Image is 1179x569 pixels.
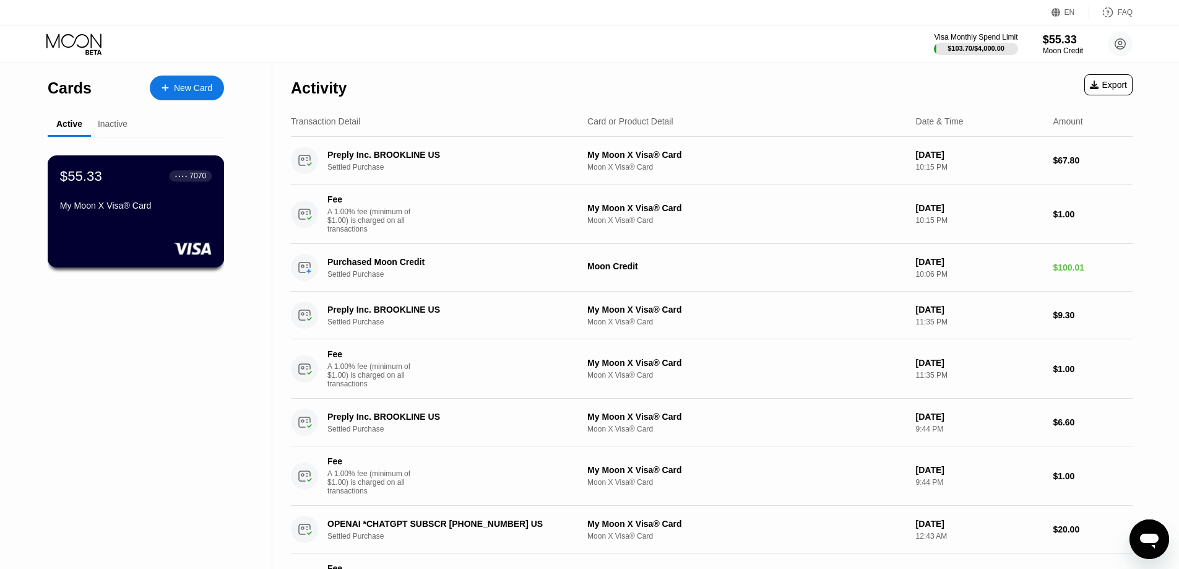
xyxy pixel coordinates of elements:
[150,76,224,100] div: New Card
[327,412,568,422] div: Preply Inc. BROOKLINE US
[916,465,1043,475] div: [DATE]
[916,257,1043,267] div: [DATE]
[1053,263,1133,272] div: $100.01
[587,203,906,213] div: My Moon X Visa® Card
[587,216,906,225] div: Moon X Visa® Card
[327,469,420,495] div: A 1.00% fee (minimum of $1.00) is charged on all transactions
[1053,524,1133,534] div: $20.00
[916,216,1043,225] div: 10:15 PM
[327,456,414,466] div: Fee
[1065,8,1075,17] div: EN
[1053,417,1133,427] div: $6.60
[587,532,906,541] div: Moon X Visa® Card
[1053,364,1133,374] div: $1.00
[1053,116,1082,126] div: Amount
[916,478,1043,487] div: 9:44 PM
[916,116,964,126] div: Date & Time
[327,425,585,433] div: Settled Purchase
[587,305,906,315] div: My Moon X Visa® Card
[916,150,1043,160] div: [DATE]
[56,119,82,129] div: Active
[916,163,1043,172] div: 10:15 PM
[327,150,568,160] div: Preply Inc. BROOKLINE US
[587,519,906,529] div: My Moon X Visa® Card
[1052,6,1089,19] div: EN
[327,519,568,529] div: OPENAI *CHATGPT SUBSCR [PHONE_NUMBER] US
[48,156,223,267] div: $55.33● ● ● ●7070My Moon X Visa® Card
[291,116,360,126] div: Transaction Detail
[98,119,127,129] div: Inactive
[916,371,1043,380] div: 11:35 PM
[916,412,1043,422] div: [DATE]
[587,358,906,368] div: My Moon X Visa® Card
[291,137,1133,185] div: Preply Inc. BROOKLINE USSettled PurchaseMy Moon X Visa® CardMoon X Visa® Card[DATE]10:15 PM$67.80
[587,425,906,433] div: Moon X Visa® Card
[587,318,906,326] div: Moon X Visa® Card
[916,318,1043,326] div: 11:35 PM
[327,270,585,279] div: Settled Purchase
[291,292,1133,339] div: Preply Inc. BROOKLINE USSettled PurchaseMy Moon X Visa® CardMoon X Visa® Card[DATE]11:35 PM$9.30
[916,425,1043,433] div: 9:44 PM
[327,532,585,541] div: Settled Purchase
[327,305,568,315] div: Preply Inc. BROOKLINE US
[1053,155,1133,165] div: $67.80
[174,83,212,93] div: New Card
[916,519,1043,529] div: [DATE]
[327,194,414,204] div: Fee
[1118,8,1133,17] div: FAQ
[934,33,1017,55] div: Visa Monthly Spend Limit$103.70/$4,000.00
[327,207,420,233] div: A 1.00% fee (minimum of $1.00) is charged on all transactions
[587,465,906,475] div: My Moon X Visa® Card
[291,399,1133,446] div: Preply Inc. BROOKLINE USSettled PurchaseMy Moon X Visa® CardMoon X Visa® Card[DATE]9:44 PM$6.60
[327,362,420,388] div: A 1.00% fee (minimum of $1.00) is charged on all transactions
[587,116,673,126] div: Card or Product Detail
[189,172,206,180] div: 7070
[327,349,414,359] div: Fee
[587,412,906,422] div: My Moon X Visa® Card
[916,203,1043,213] div: [DATE]
[48,79,92,97] div: Cards
[1043,33,1083,46] div: $55.33
[587,163,906,172] div: Moon X Visa® Card
[175,174,188,178] div: ● ● ● ●
[1043,46,1083,55] div: Moon Credit
[916,305,1043,315] div: [DATE]
[291,244,1133,292] div: Purchased Moon CreditSettled PurchaseMoon Credit[DATE]10:06 PM$100.01
[916,270,1043,279] div: 10:06 PM
[1089,6,1133,19] div: FAQ
[1053,209,1133,219] div: $1.00
[291,339,1133,399] div: FeeA 1.00% fee (minimum of $1.00) is charged on all transactionsMy Moon X Visa® CardMoon X Visa® ...
[60,168,102,184] div: $55.33
[1043,33,1083,55] div: $55.33Moon Credit
[327,318,585,326] div: Settled Purchase
[291,79,347,97] div: Activity
[916,532,1043,541] div: 12:43 AM
[916,358,1043,368] div: [DATE]
[1084,74,1133,95] div: Export
[291,185,1133,244] div: FeeA 1.00% fee (minimum of $1.00) is charged on all transactionsMy Moon X Visa® CardMoon X Visa® ...
[587,261,906,271] div: Moon Credit
[291,446,1133,506] div: FeeA 1.00% fee (minimum of $1.00) is charged on all transactionsMy Moon X Visa® CardMoon X Visa® ...
[587,371,906,380] div: Moon X Visa® Card
[1053,310,1133,320] div: $9.30
[60,201,212,211] div: My Moon X Visa® Card
[587,478,906,487] div: Moon X Visa® Card
[934,33,1017,41] div: Visa Monthly Spend Limit
[587,150,906,160] div: My Moon X Visa® Card
[327,257,568,267] div: Purchased Moon Credit
[1053,471,1133,481] div: $1.00
[327,163,585,172] div: Settled Purchase
[1129,519,1169,559] iframe: Button to launch messaging window
[948,45,1004,52] div: $103.70 / $4,000.00
[1090,80,1127,90] div: Export
[291,506,1133,554] div: OPENAI *CHATGPT SUBSCR [PHONE_NUMBER] USSettled PurchaseMy Moon X Visa® CardMoon X Visa® Card[DAT...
